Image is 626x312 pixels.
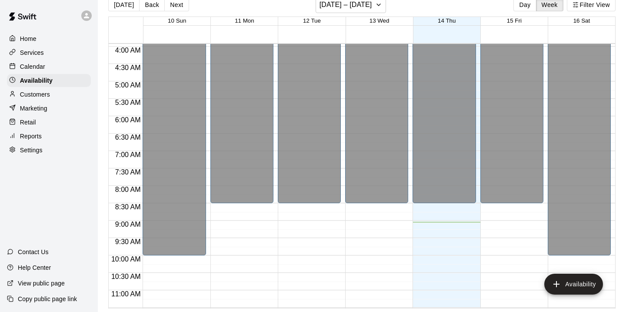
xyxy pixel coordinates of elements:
[438,17,456,24] button: 14 Thu
[113,81,143,89] span: 5:00 AM
[20,48,44,57] p: Services
[235,17,254,24] button: 11 Mon
[7,32,91,45] a: Home
[18,295,77,303] p: Copy public page link
[168,17,186,24] button: 10 Sun
[18,263,51,272] p: Help Center
[20,90,50,99] p: Customers
[113,151,143,158] span: 7:00 AM
[18,248,49,256] p: Contact Us
[113,238,143,245] span: 9:30 AM
[370,17,390,24] button: 13 Wed
[113,99,143,106] span: 5:30 AM
[113,47,143,54] span: 4:00 AM
[109,255,143,263] span: 10:00 AM
[113,203,143,211] span: 8:30 AM
[18,279,65,288] p: View public page
[113,221,143,228] span: 9:00 AM
[7,144,91,157] a: Settings
[113,134,143,141] span: 6:30 AM
[573,17,590,24] button: 16 Sat
[20,34,37,43] p: Home
[303,17,321,24] button: 12 Tue
[109,273,143,280] span: 10:30 AM
[20,76,53,85] p: Availability
[113,186,143,193] span: 8:00 AM
[7,116,91,129] a: Retail
[7,74,91,87] a: Availability
[7,102,91,115] a: Marketing
[7,88,91,101] a: Customers
[20,146,43,154] p: Settings
[544,274,603,295] button: add
[20,104,47,113] p: Marketing
[7,60,91,73] a: Calendar
[20,132,42,141] p: Reports
[109,290,143,298] span: 11:00 AM
[113,116,143,124] span: 6:00 AM
[7,130,91,143] a: Reports
[113,64,143,71] span: 4:30 AM
[20,62,45,71] p: Calendar
[507,17,522,24] button: 15 Fri
[113,168,143,176] span: 7:30 AM
[7,46,91,59] a: Services
[20,118,36,127] p: Retail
